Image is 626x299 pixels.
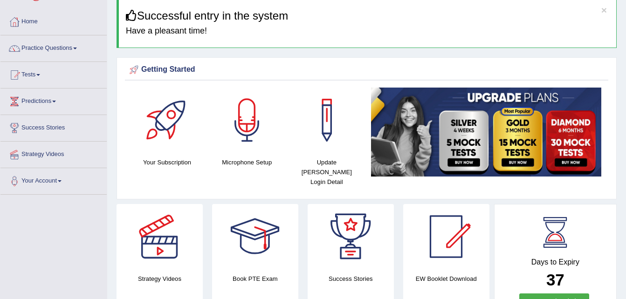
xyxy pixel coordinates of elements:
[0,168,107,191] a: Your Account
[371,88,601,177] img: small5.jpg
[0,115,107,138] a: Success Stories
[0,142,107,165] a: Strategy Videos
[0,88,107,112] a: Predictions
[505,258,606,266] h4: Days to Expiry
[403,274,489,284] h4: EW Booklet Download
[0,62,107,85] a: Tests
[127,63,606,77] div: Getting Started
[308,274,394,284] h4: Success Stories
[117,274,203,284] h4: Strategy Videos
[0,35,107,59] a: Practice Questions
[546,271,564,289] b: 37
[212,157,282,167] h4: Microphone Setup
[0,9,107,32] a: Home
[132,157,202,167] h4: Your Subscription
[126,10,609,22] h3: Successful entry in the system
[212,274,298,284] h4: Book PTE Exam
[291,157,362,187] h4: Update [PERSON_NAME] Login Detail
[601,5,607,15] button: ×
[126,27,609,36] h4: Have a pleasant time!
